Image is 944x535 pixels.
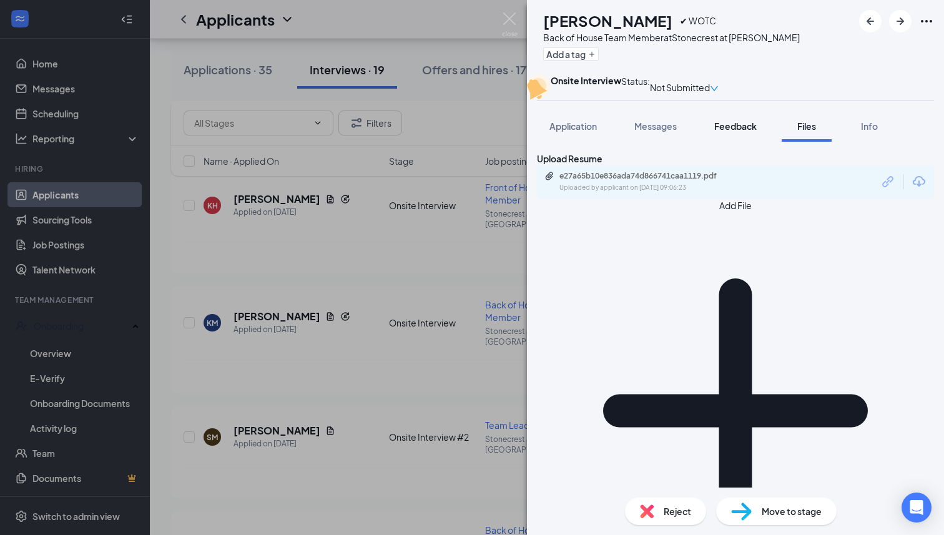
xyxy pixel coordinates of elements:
h1: [PERSON_NAME] [543,10,672,31]
span: Reject [664,504,691,518]
span: Application [549,120,597,132]
div: Uploaded by applicant on [DATE] 09:06:23 [559,183,747,193]
div: e27a65b10e836ada74d866741caa1119.pdf [559,171,734,181]
span: Feedback [714,120,757,132]
span: down [710,84,719,93]
svg: Ellipses [919,14,934,29]
div: Back of House Team Member at Stonecrest at [PERSON_NAME] [543,31,800,44]
svg: Download [912,174,927,189]
svg: ArrowRight [893,14,908,29]
svg: ArrowLeftNew [863,14,878,29]
div: Open Intercom Messenger [902,493,932,523]
a: Paperclipe27a65b10e836ada74d866741caa1119.pdfUploaded by applicant on [DATE] 09:06:23 [544,171,747,193]
span: Not Submitted [650,81,710,94]
button: ArrowRight [889,10,912,32]
button: PlusAdd a tag [543,47,599,61]
span: Files [797,120,816,132]
svg: Plus [588,51,596,58]
span: Messages [634,120,677,132]
div: Status : [621,74,650,100]
span: Move to stage [762,504,822,518]
b: Onsite Interview [551,75,621,86]
div: Upload Resume [537,152,934,165]
span: Info [861,120,878,132]
svg: Link [880,174,897,190]
span: ✔ WOTC [680,14,716,27]
svg: Paperclip [544,171,554,181]
button: ArrowLeftNew [859,10,882,32]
